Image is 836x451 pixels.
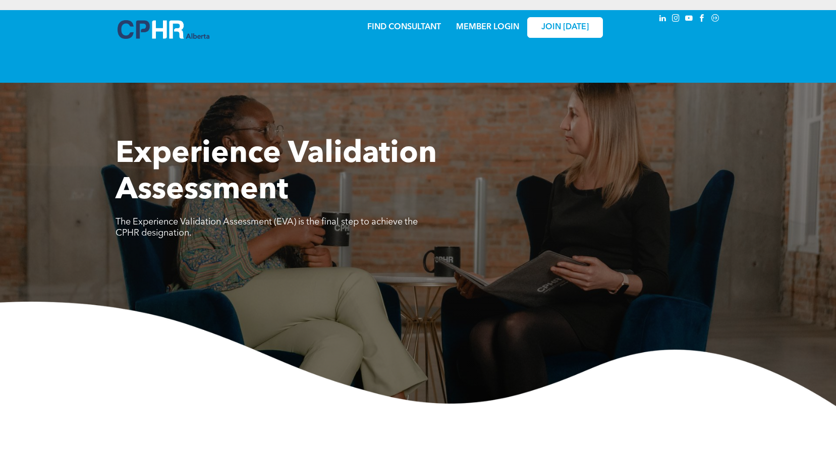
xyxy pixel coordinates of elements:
[710,13,721,26] a: Social network
[697,13,708,26] a: facebook
[456,23,519,31] a: MEMBER LOGIN
[684,13,695,26] a: youtube
[118,20,209,39] img: A blue and white logo for cp alberta
[116,217,418,238] span: The Experience Validation Assessment (EVA) is the final step to achieve the CPHR designation.
[671,13,682,26] a: instagram
[527,17,603,38] a: JOIN [DATE]
[367,23,441,31] a: FIND CONSULTANT
[116,139,437,206] span: Experience Validation Assessment
[657,13,668,26] a: linkedin
[541,23,589,32] span: JOIN [DATE]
